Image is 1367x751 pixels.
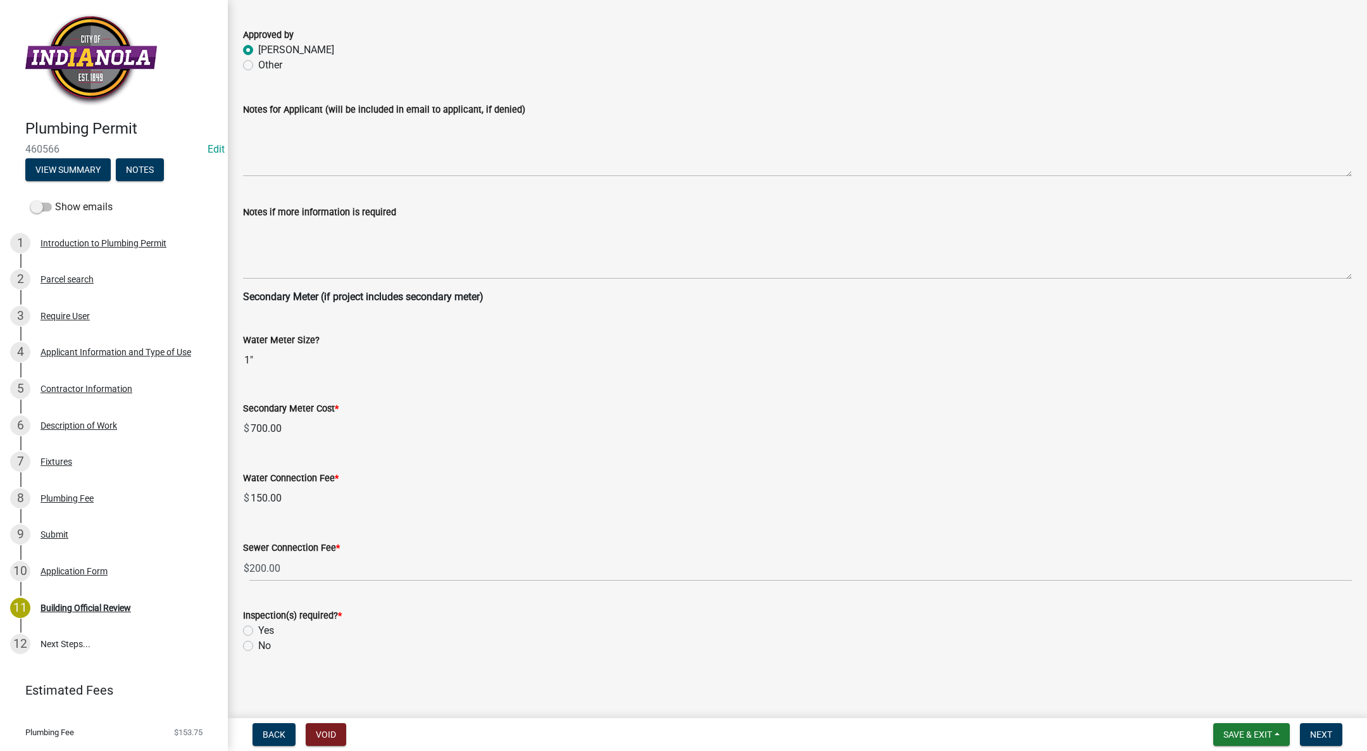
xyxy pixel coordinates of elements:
[10,306,30,326] div: 3
[116,158,164,181] button: Notes
[243,291,484,303] strong: Secondary Meter (if project includes secondary meter)
[258,623,274,638] label: Yes
[263,729,285,740] span: Back
[41,275,94,284] div: Parcel search
[243,31,294,40] label: Approved by
[243,544,340,553] label: Sewer Connection Fee
[174,728,203,736] span: $153.75
[208,143,225,155] wm-modal-confirm: Edit Application Number
[41,421,117,430] div: Description of Work
[208,143,225,155] a: Edit
[258,638,271,653] label: No
[41,384,132,393] div: Contractor Information
[10,678,208,703] a: Estimated Fees
[243,555,250,581] span: $
[10,269,30,289] div: 2
[258,58,282,73] label: Other
[25,143,203,155] span: 460566
[41,530,68,539] div: Submit
[25,165,111,175] wm-modal-confirm: Summary
[25,728,74,736] span: Plumbing Fee
[243,405,339,413] label: Secondary Meter Cost
[253,723,296,746] button: Back
[243,106,525,115] label: Notes for Applicant (will be included in email to applicant, if denied)
[41,239,166,248] div: Introduction to Plumbing Permit
[10,488,30,508] div: 8
[10,598,30,618] div: 11
[41,348,191,357] div: Applicant Information and Type of Use
[41,312,90,320] div: Require User
[30,199,113,215] label: Show emails
[1223,729,1272,740] span: Save & Exit
[10,379,30,399] div: 5
[243,208,396,217] label: Notes if more information is required
[25,13,157,106] img: City of Indianola, Iowa
[1213,723,1290,746] button: Save & Exit
[243,336,320,345] label: Water Meter Size?
[41,567,108,576] div: Application Form
[10,415,30,436] div: 6
[243,486,250,511] span: $
[10,233,30,253] div: 1
[41,494,94,503] div: Plumbing Fee
[41,457,72,466] div: Fixtures
[243,474,339,483] label: Water Connection Fee
[243,612,342,621] label: Inspection(s) required?
[41,603,131,612] div: Building Official Review
[10,524,30,545] div: 9
[306,723,346,746] button: Void
[10,634,30,654] div: 12
[258,42,334,58] label: [PERSON_NAME]
[1310,729,1332,740] span: Next
[25,158,111,181] button: View Summary
[25,120,218,138] h4: Plumbing Permit
[10,342,30,362] div: 4
[1300,723,1342,746] button: Next
[10,451,30,472] div: 7
[243,416,250,441] span: $
[116,165,164,175] wm-modal-confirm: Notes
[10,561,30,581] div: 10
